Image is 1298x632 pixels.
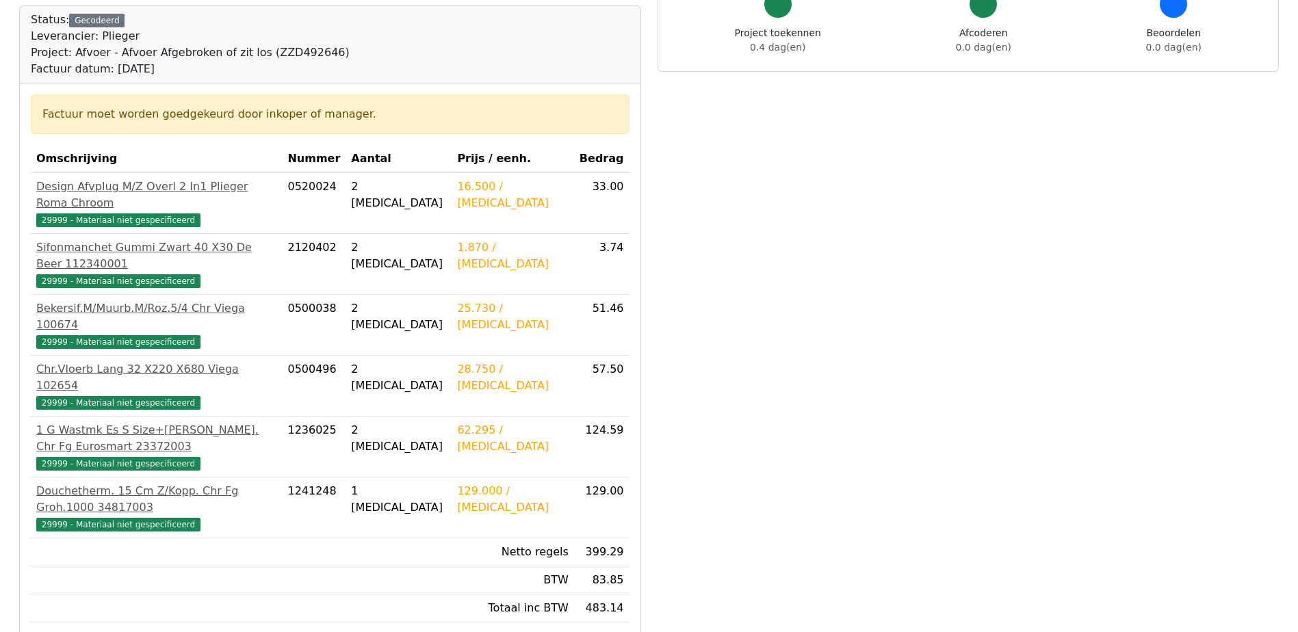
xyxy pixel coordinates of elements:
[31,61,350,77] div: Factuur datum: [DATE]
[69,14,125,27] div: Gecodeerd
[42,106,618,122] div: Factuur moet worden goedgekeurd door inkoper of manager.
[574,145,629,173] th: Bedrag
[574,234,629,295] td: 3.74
[282,173,346,234] td: 0520024
[36,179,276,211] div: Design Afvplug M/Z Overl 2 In1 Plieger Roma Chroom
[574,173,629,234] td: 33.00
[36,483,276,532] a: Douchetherm. 15 Cm Z/Kopp. Chr Fg Groh.1000 3481700329999 - Materiaal niet gespecificeerd
[956,26,1011,55] div: Afcoderen
[36,179,276,228] a: Design Afvplug M/Z Overl 2 In1 Plieger Roma Chroom29999 - Materiaal niet gespecificeerd
[282,145,346,173] th: Nummer
[36,422,276,455] div: 1 G Wastmk Es S Size+[PERSON_NAME]. Chr Fg Eurosmart 23372003
[457,422,568,455] div: 62.295 / [MEDICAL_DATA]
[351,483,446,516] div: 1 [MEDICAL_DATA]
[574,566,629,594] td: 83.85
[36,213,200,227] span: 29999 - Materiaal niet gespecificeerd
[282,417,346,477] td: 1236025
[36,239,276,289] a: Sifonmanchet Gummi Zwart 40 X30 De Beer 11234000129999 - Materiaal niet gespecificeerd
[282,477,346,538] td: 1241248
[351,179,446,211] div: 2 [MEDICAL_DATA]
[574,295,629,356] td: 51.46
[452,538,573,566] td: Netto regels
[282,295,346,356] td: 0500038
[36,239,276,272] div: Sifonmanchet Gummi Zwart 40 X30 De Beer 112340001
[36,361,276,410] a: Chr.Vloerb Lang 32 X220 X680 Viega 10265429999 - Materiaal niet gespecificeerd
[457,361,568,394] div: 28.750 / [MEDICAL_DATA]
[351,239,446,272] div: 2 [MEDICAL_DATA]
[36,300,276,333] div: Bekersif.M/Muurb.M/Roz.5/4 Chr Viega 100674
[351,361,446,394] div: 2 [MEDICAL_DATA]
[36,518,200,531] span: 29999 - Materiaal niet gespecificeerd
[31,145,282,173] th: Omschrijving
[36,457,200,471] span: 29999 - Materiaal niet gespecificeerd
[457,239,568,272] div: 1.870 / [MEDICAL_DATA]
[452,566,573,594] td: BTW
[574,356,629,417] td: 57.50
[36,335,200,349] span: 29999 - Materiaal niet gespecificeerd
[351,422,446,455] div: 2 [MEDICAL_DATA]
[31,28,350,44] div: Leverancier: Plieger
[36,361,276,394] div: Chr.Vloerb Lang 32 X220 X680 Viega 102654
[346,145,452,173] th: Aantal
[36,274,200,288] span: 29999 - Materiaal niet gespecificeerd
[750,42,805,53] span: 0.4 dag(en)
[452,594,573,622] td: Totaal inc BTW
[351,300,446,333] div: 2 [MEDICAL_DATA]
[457,483,568,516] div: 129.000 / [MEDICAL_DATA]
[574,538,629,566] td: 399.29
[1146,26,1202,55] div: Beoordelen
[282,234,346,295] td: 2120402
[36,396,200,410] span: 29999 - Materiaal niet gespecificeerd
[574,417,629,477] td: 124.59
[735,26,821,55] div: Project toekennen
[36,422,276,471] a: 1 G Wastmk Es S Size+[PERSON_NAME]. Chr Fg Eurosmart 2337200329999 - Materiaal niet gespecificeerd
[457,179,568,211] div: 16.500 / [MEDICAL_DATA]
[1146,42,1202,53] span: 0.0 dag(en)
[31,12,350,77] div: Status:
[574,477,629,538] td: 129.00
[457,300,568,333] div: 25.730 / [MEDICAL_DATA]
[282,356,346,417] td: 0500496
[574,594,629,622] td: 483.14
[36,483,276,516] div: Douchetherm. 15 Cm Z/Kopp. Chr Fg Groh.1000 34817003
[31,44,350,61] div: Project: Afvoer - Afvoer Afgebroken of zit los (ZZD492646)
[452,145,573,173] th: Prijs / eenh.
[36,300,276,350] a: Bekersif.M/Muurb.M/Roz.5/4 Chr Viega 10067429999 - Materiaal niet gespecificeerd
[956,42,1011,53] span: 0.0 dag(en)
